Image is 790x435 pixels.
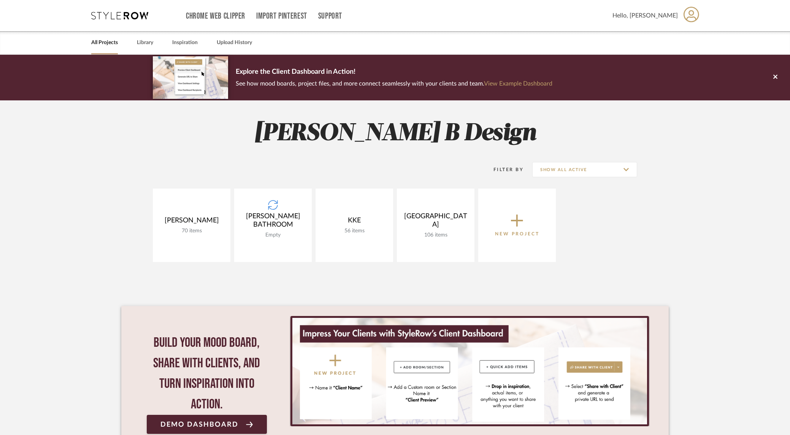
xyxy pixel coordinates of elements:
[292,318,647,424] img: StyleRow_Client_Dashboard_Banner__1_.png
[484,81,552,87] a: View Example Dashboard
[478,189,556,262] button: New Project
[484,166,523,173] div: Filter By
[403,232,468,238] div: 106 items
[256,13,307,19] a: Import Pinterest
[137,38,153,48] a: Library
[318,13,342,19] a: Support
[147,415,267,434] a: Demo Dashboard
[322,228,387,234] div: 56 items
[322,216,387,228] div: KKE
[236,66,552,78] p: Explore the Client Dashboard in Action!
[612,11,678,20] span: Hello, [PERSON_NAME]
[91,38,118,48] a: All Projects
[160,421,238,428] span: Demo Dashboard
[403,212,468,232] div: [GEOGRAPHIC_DATA]
[236,78,552,89] p: See how mood boards, project files, and more connect seamlessly with your clients and team.
[186,13,245,19] a: Chrome Web Clipper
[217,38,252,48] a: Upload History
[121,119,669,148] h2: [PERSON_NAME] B Design
[290,316,650,426] div: 0
[147,333,267,415] div: Build your mood board, share with clients, and turn inspiration into action.
[153,56,228,98] img: d5d033c5-7b12-40c2-a960-1ecee1989c38.png
[172,38,198,48] a: Inspiration
[159,216,224,228] div: [PERSON_NAME]
[495,230,539,238] p: New Project
[159,228,224,234] div: 70 items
